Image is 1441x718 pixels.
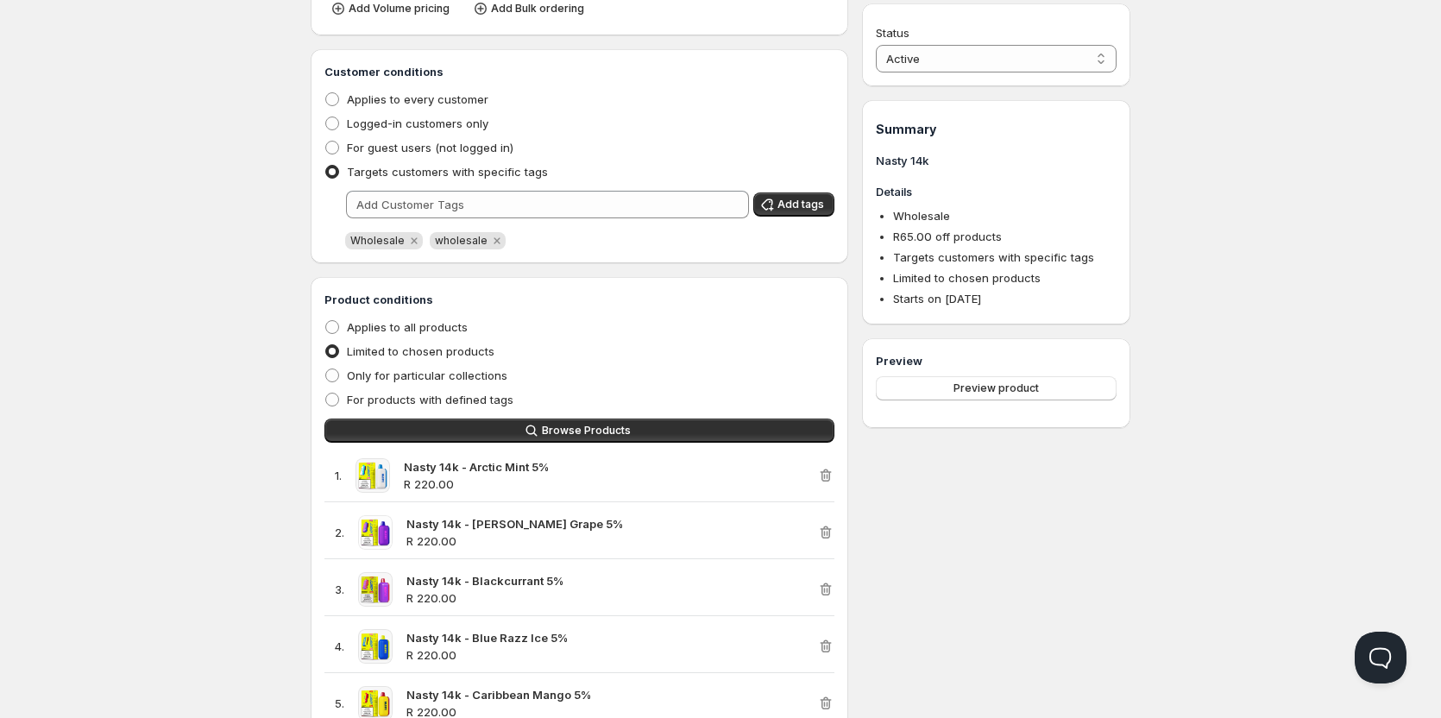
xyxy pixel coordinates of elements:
[324,419,834,443] button: Browse Products
[876,26,909,40] span: Status
[335,581,344,598] p: 3 .
[489,233,505,249] button: Remove wholesale
[358,629,393,664] img: Nasty 14k - Blue Razz Ice 5%
[335,695,344,712] p: 5 .
[406,589,817,607] p: R 220.00
[876,352,1117,369] h3: Preview
[349,2,450,16] span: Add Volume pricing
[347,141,513,154] span: For guest users (not logged in)
[404,476,817,493] p: R 220.00
[347,393,513,406] span: For products with defined tags
[876,376,1117,400] button: Preview product
[953,381,1039,395] span: Preview product
[406,574,563,588] strong: Nasty 14k - Blackcurrant 5%
[406,631,568,645] strong: Nasty 14k - Blue Razz Ice 5%
[893,271,1041,285] span: Limited to chosen products
[358,515,393,550] img: Nasty 14k - Berry Grape 5%
[324,291,834,308] h3: Product conditions
[347,344,494,358] span: Limited to chosen products
[876,152,1117,169] h3: Nasty 14k
[876,121,1117,138] h1: Summary
[542,424,631,438] span: Browse Products
[335,638,344,655] p: 4 .
[406,532,817,550] p: R 220.00
[893,250,1094,264] span: Targets customers with specific tags
[406,517,623,531] strong: Nasty 14k - [PERSON_NAME] Grape 5%
[347,117,488,130] span: Logged-in customers only
[347,92,488,106] span: Applies to every customer
[335,467,342,484] p: 1 .
[406,233,422,249] button: Remove Wholesale
[491,2,584,16] span: Add Bulk ordering
[777,198,824,211] span: Add tags
[335,524,344,541] p: 2 .
[347,165,548,179] span: Targets customers with specific tags
[893,209,950,223] span: Wholesale
[358,572,393,607] img: Nasty 14k - Blackcurrant 5%
[406,688,591,702] strong: Nasty 14k - Caribbean Mango 5%
[347,320,468,334] span: Applies to all products
[346,191,749,218] input: Add Customer Tags
[1355,632,1406,683] iframe: Help Scout Beacon - Open
[347,368,507,382] span: Only for particular collections
[404,460,549,474] strong: Nasty 14k - Arctic Mint 5%
[435,234,488,247] span: wholesale
[876,183,1117,200] h3: Details
[893,230,1002,243] span: R 65.00 off products
[350,234,405,247] span: Wholesale
[753,192,834,217] button: Add tags
[893,292,981,305] span: Starts on [DATE]
[356,458,390,493] img: Nasty 14k - Arctic Mint 5%
[406,646,817,664] p: R 220.00
[324,63,834,80] h3: Customer conditions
